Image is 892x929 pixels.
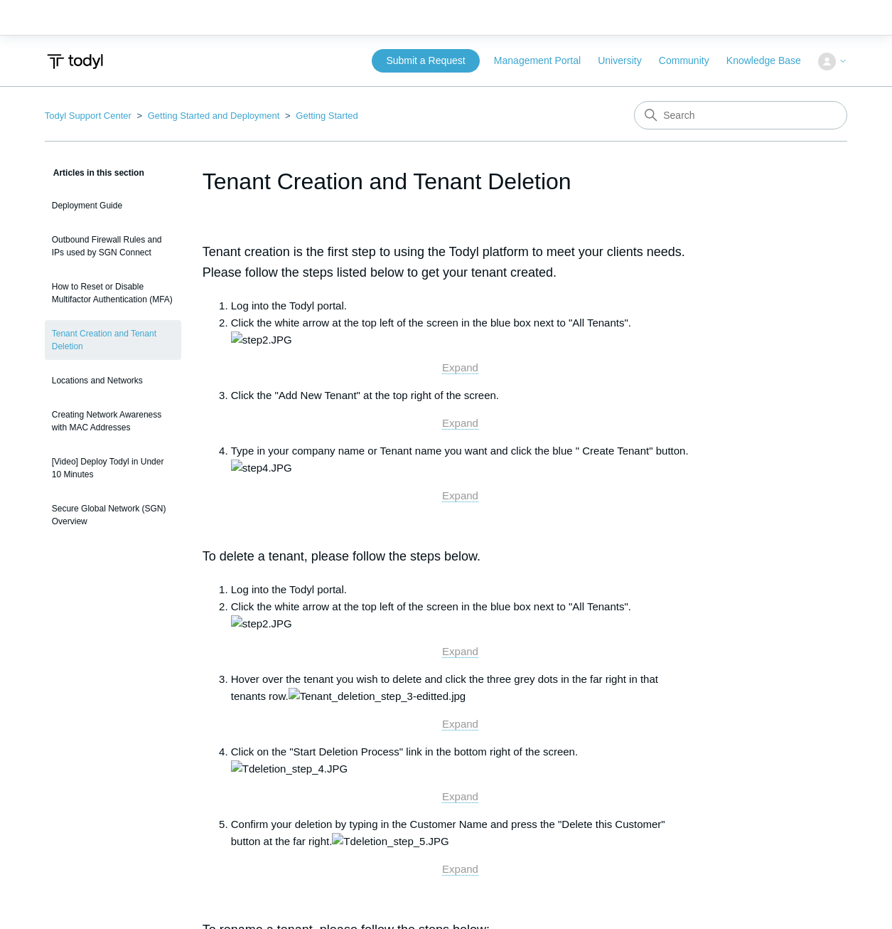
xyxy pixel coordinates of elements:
[442,718,478,730] span: Expand
[45,401,181,441] a: Creating Network Awareness with MAC Addresses
[45,110,131,121] a: Todyl Support Center
[231,331,292,349] img: step2.JPG
[494,53,595,68] a: Management Portal
[372,49,479,73] a: Submit a Request
[442,489,478,502] a: Expand
[203,245,685,280] span: Tenant creation is the first step to using the Todyl platform to meet your clients needs. Please ...
[45,110,134,121] li: Todyl Support Center
[598,53,655,68] a: University
[45,320,181,360] a: Tenant Creation and Tenant Deletion
[231,671,689,733] li: Hover over the tenant you wish to delete and click the three grey dots in the far right in that t...
[231,598,689,660] li: Click the white arrow at the top left of the screen in the blue box next to "All Tenants".
[726,53,815,68] a: Knowledge Base
[203,164,689,198] h1: Tenant Creation and Tenant Deletion
[231,760,348,777] img: Tdeletion_step_4.JPG
[442,417,478,430] a: Expand
[45,48,105,75] img: Todyl Support Center Help Center home page
[442,790,478,802] span: Expand
[231,387,689,432] li: Click the "Add New Tenant" at the top right of the screen.
[634,101,847,129] input: Search
[231,314,689,376] li: Click the white arrow at the top left of the screen in the blue box next to "All Tenants".
[231,615,292,632] img: step2.JPG
[45,168,144,178] span: Articles in this section
[231,581,689,598] li: Log into the Todyl portal.
[442,361,478,373] span: Expand
[203,549,480,563] span: To delete a tenant, please follow the steps below.
[289,688,466,705] img: Tenant_deletion_step_3-editted.jpg
[45,192,181,219] a: Deployment Guide
[45,495,181,535] a: Secure Global Network (SGN) Overview
[296,110,358,121] a: Getting Started
[45,367,181,394] a: Locations and Networks
[231,743,689,805] li: Click on the "Start Deletion Process" link in the bottom right of the screen.
[442,489,478,501] span: Expand
[442,361,478,374] a: Expand
[231,460,292,477] img: step4.JPG
[148,110,280,121] a: Getting Started and Deployment
[442,645,478,658] a: Expand
[231,816,689,878] li: Confirm your deletion by typing in the Customer Name and press the "Delete this Customer" button ...
[45,448,181,488] a: [Video] Deploy Todyl in Under 10 Minutes
[134,110,283,121] li: Getting Started and Deployment
[442,863,478,876] a: Expand
[231,297,689,314] li: Log into the Todyl portal.
[45,273,181,313] a: How to Reset or Disable Multifactor Authentication (MFA)
[442,718,478,731] a: Expand
[442,645,478,657] span: Expand
[231,442,689,504] li: Type in your company name or Tenant name you want and click the blue " Create Tenant" button.
[45,226,181,266] a: Outbound Firewall Rules and IPs used by SGN Connect
[282,110,358,121] li: Getting Started
[659,53,724,68] a: Community
[332,833,448,850] img: Tdeletion_step_5.JPG
[442,790,478,803] a: Expand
